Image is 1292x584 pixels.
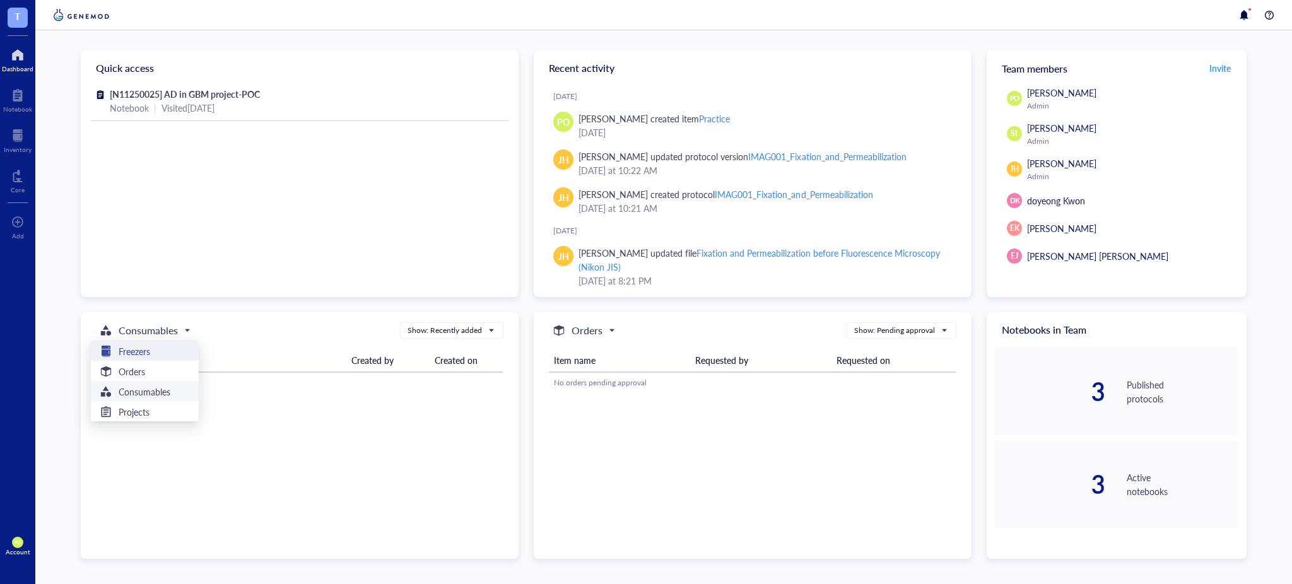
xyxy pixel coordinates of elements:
[15,8,21,24] span: T
[578,201,951,215] div: [DATE] at 10:21 AM
[572,323,602,338] h5: Orders
[430,349,503,372] th: Created on
[544,182,961,220] a: JH[PERSON_NAME] created protocolIMAG001_Fixation_and_Permeabilization[DATE] at 10:21 AM
[1010,223,1019,234] span: EK
[1027,172,1234,182] div: Admin
[699,112,730,125] div: Practice
[2,65,33,73] div: Dashboard
[4,146,32,153] div: Inventory
[748,150,906,163] div: IMAG001_Fixation_and_Permeabilization
[578,187,873,201] div: [PERSON_NAME] created protocol
[553,226,961,236] div: [DATE]
[544,107,961,144] a: PO[PERSON_NAME] created itemPractice[DATE]
[1027,194,1085,207] span: doyeong Kwon
[96,349,346,372] th: Name
[558,153,569,166] span: JH
[408,325,482,336] div: Show: Recently added
[81,50,519,86] div: Quick access
[544,241,961,293] a: JH[PERSON_NAME] updated fileFixation and Permeabilization before Fluorescence Microscopy (Nikon J...
[578,126,951,139] div: [DATE]
[3,85,32,113] a: Notebook
[154,101,156,115] div: |
[534,50,972,86] div: Recent activity
[119,365,145,378] h5: Orders
[6,548,30,556] div: Account
[1010,163,1019,175] span: JH
[578,112,730,126] div: [PERSON_NAME] created item
[1011,128,1019,139] span: SL
[549,349,690,372] th: Item name
[557,115,570,129] span: PO
[1027,136,1234,146] div: Admin
[987,312,1247,347] div: Notebooks in Team
[1027,86,1096,99] span: [PERSON_NAME]
[3,105,32,113] div: Notebook
[15,540,21,546] span: PO
[1127,378,1239,406] div: Published protocols
[987,50,1247,86] div: Team members
[110,101,149,115] div: Notebook
[161,101,214,115] div: Visited [DATE]
[1027,250,1168,262] span: [PERSON_NAME] [PERSON_NAME]
[1011,250,1018,262] span: EJ
[101,377,498,388] div: No consumables found
[4,126,32,153] a: Inventory
[1209,62,1231,74] span: Invite
[578,274,951,288] div: [DATE] at 8:21 PM
[119,405,150,419] h5: Projects
[1209,58,1231,78] button: Invite
[1127,470,1239,498] div: Active notebooks
[1027,122,1096,134] span: [PERSON_NAME]
[578,149,907,163] div: [PERSON_NAME] updated protocol version
[12,232,24,240] div: Add
[1009,93,1019,104] span: PO
[558,190,569,204] span: JH
[553,91,961,102] div: [DATE]
[1027,157,1096,170] span: [PERSON_NAME]
[110,88,260,100] span: [N11250025] AD in GBM project-POC
[831,349,956,372] th: Requested on
[690,349,831,372] th: Requested by
[994,379,1107,404] div: 3
[119,385,170,399] h5: Consumables
[578,246,951,274] div: [PERSON_NAME] updated file
[1027,222,1096,235] span: [PERSON_NAME]
[11,186,25,194] div: Core
[50,8,112,23] img: genemod-logo
[854,325,935,336] div: Show: Pending approval
[1027,101,1234,111] div: Admin
[558,249,569,263] span: JH
[578,163,951,177] div: [DATE] at 10:22 AM
[554,377,951,388] div: No orders pending approval
[544,144,961,182] a: JH[PERSON_NAME] updated protocol versionIMAG001_Fixation_and_Permeabilization[DATE] at 10:22 AM
[2,45,33,73] a: Dashboard
[119,323,178,338] h5: Consumables
[1009,196,1019,206] span: DK
[11,166,25,194] a: Core
[578,247,940,273] div: Fixation and Permeabilization before Fluorescence Microscopy (Nikon JIS)
[119,344,150,358] h5: Freezers
[715,188,872,201] div: IMAG001_Fixation_and_Permeabilization
[346,349,430,372] th: Created by
[994,472,1107,497] div: 3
